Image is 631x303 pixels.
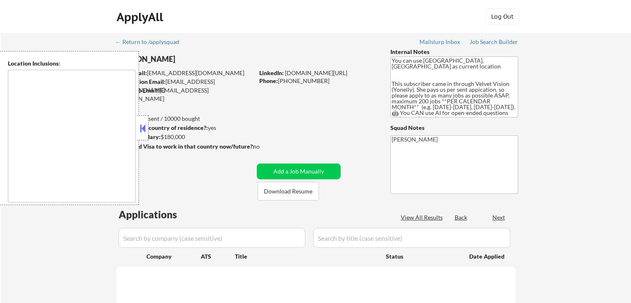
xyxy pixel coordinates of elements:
div: yes [116,124,251,132]
div: Title [235,252,378,261]
div: [PERSON_NAME] [116,54,287,64]
strong: Phone: [259,77,278,84]
div: Mailslurp Inbox [419,39,461,45]
button: Log Out [486,8,519,25]
div: $180,000 [116,133,254,141]
div: View All Results [401,213,445,222]
strong: LinkedIn: [259,69,284,76]
strong: Will need Visa to work in that country now/future?: [116,143,254,150]
div: Next [492,213,506,222]
div: Job Search Builder [470,39,518,45]
a: Mailslurp Inbox [419,39,461,47]
div: ApplyAll [117,10,166,24]
div: [EMAIL_ADDRESS][DOMAIN_NAME] [117,78,254,94]
div: Back [455,213,468,222]
div: ATS [201,252,235,261]
div: Date Applied [469,252,506,261]
a: ← Return to /applysquad [115,39,187,47]
button: Download Resume [258,182,319,200]
div: Applications [119,210,201,220]
div: ← Return to /applysquad [115,39,187,45]
div: no [253,142,277,151]
div: [EMAIL_ADDRESS][DOMAIN_NAME] [116,86,254,103]
div: Internal Notes [390,48,518,56]
button: Add a Job Manually [257,164,341,179]
div: Squad Notes [390,124,518,132]
div: Company [146,252,201,261]
input: Search by title (case sensitive) [313,228,510,248]
input: Search by company (case sensitive) [119,228,305,248]
div: Location Inclusions: [8,59,136,68]
strong: Can work in country of residence?: [116,124,208,131]
div: [PHONE_NUMBER] [259,77,377,85]
div: Status [386,249,457,264]
div: [EMAIL_ADDRESS][DOMAIN_NAME] [117,69,254,77]
a: [DOMAIN_NAME][URL] [285,69,347,76]
div: 226 sent / 10000 bought [116,115,254,123]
